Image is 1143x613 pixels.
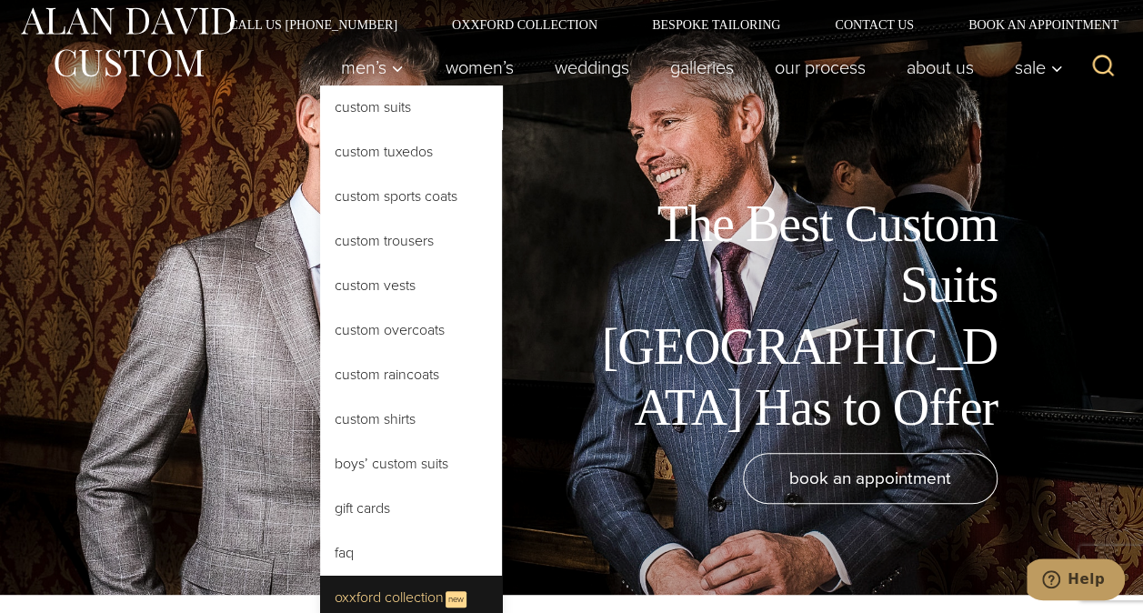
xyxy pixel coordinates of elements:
[743,453,998,504] a: book an appointment
[588,194,998,438] h1: The Best Custom Suits [GEOGRAPHIC_DATA] Has to Offer
[18,2,236,83] img: Alan David Custom
[320,49,1073,85] nav: Primary Navigation
[320,264,502,307] a: Custom Vests
[1027,558,1125,604] iframe: Opens a widget where you can chat to one of our agents
[754,49,886,85] a: Our Process
[789,465,951,491] span: book an appointment
[320,308,502,352] a: Custom Overcoats
[807,18,941,31] a: Contact Us
[941,18,1125,31] a: Book an Appointment
[1081,45,1125,89] button: View Search Form
[534,49,649,85] a: weddings
[202,18,1125,31] nav: Secondary Navigation
[994,49,1073,85] button: Sale sub menu toggle
[320,487,502,530] a: Gift Cards
[320,353,502,397] a: Custom Raincoats
[649,49,754,85] a: Galleries
[320,130,502,174] a: Custom Tuxedos
[886,49,994,85] a: About Us
[425,49,534,85] a: Women’s
[320,175,502,218] a: Custom Sports Coats
[320,442,502,486] a: Boys’ Custom Suits
[320,397,502,441] a: Custom Shirts
[425,18,625,31] a: Oxxford Collection
[320,219,502,263] a: Custom Trousers
[320,531,502,575] a: FAQ
[320,49,425,85] button: Child menu of Men’s
[320,85,502,129] a: Custom Suits
[202,18,425,31] a: Call Us [PHONE_NUMBER]
[625,18,807,31] a: Bespoke Tailoring
[446,591,466,608] span: New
